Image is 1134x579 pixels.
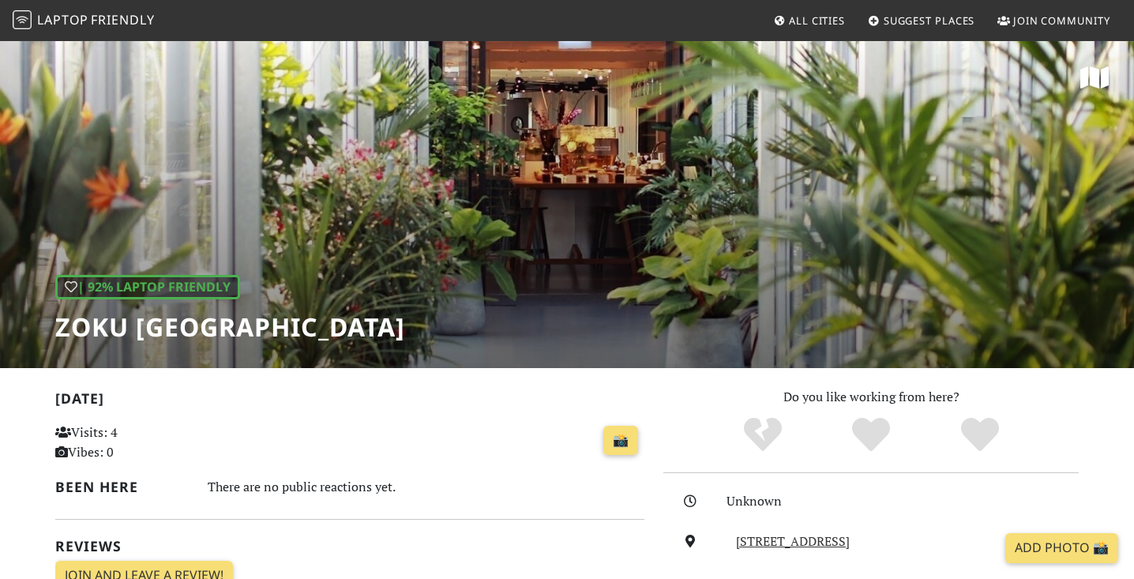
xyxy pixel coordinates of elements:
span: All Cities [789,13,845,28]
div: Definitely! [926,415,1034,455]
span: Suggest Places [884,13,975,28]
a: [STREET_ADDRESS] [736,532,850,550]
a: Add Photo 📸 [1005,533,1118,563]
div: No [708,415,817,455]
h2: Reviews [55,538,644,555]
a: Join Community [991,6,1117,35]
span: Join Community [1013,13,1110,28]
a: 📸 [603,426,638,456]
a: LaptopFriendly LaptopFriendly [13,7,155,35]
span: Friendly [91,11,154,28]
div: There are no public reactions yet. [208,476,645,498]
img: LaptopFriendly [13,10,32,29]
h2: Been here [55,479,189,495]
h2: [DATE] [55,390,644,413]
div: Unknown [727,491,1088,512]
h1: Zoku [GEOGRAPHIC_DATA] [55,312,405,342]
div: Yes [817,415,926,455]
a: All Cities [767,6,851,35]
p: Visits: 4 Vibes: 0 [55,423,239,463]
div: | 92% Laptop Friendly [55,275,240,300]
a: Suggest Places [862,6,982,35]
p: Do you like working from here? [663,387,1079,408]
span: Laptop [37,11,88,28]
